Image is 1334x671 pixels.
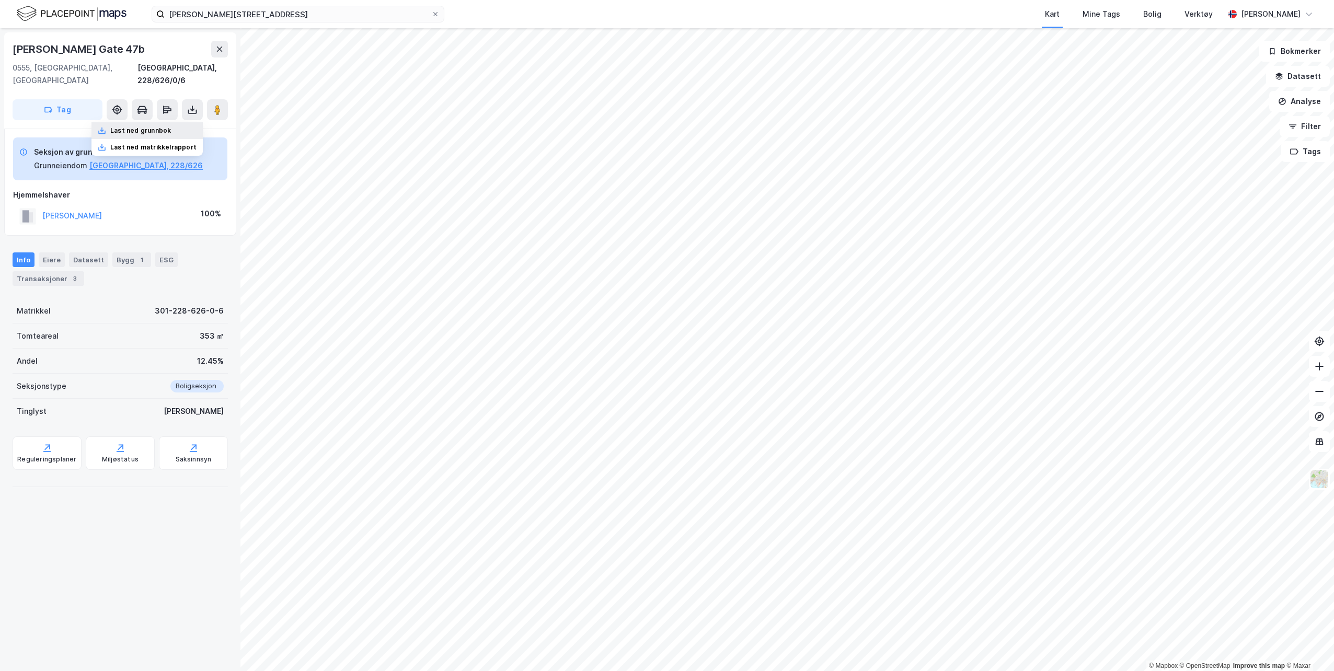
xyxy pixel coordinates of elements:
[70,273,80,284] div: 3
[110,126,171,135] div: Last ned grunnbok
[17,305,51,317] div: Matrikkel
[155,252,178,267] div: ESG
[1309,469,1329,489] img: Z
[201,207,221,220] div: 100%
[13,271,84,286] div: Transaksjoner
[17,380,66,392] div: Seksjonstype
[110,143,197,152] div: Last ned matrikkelrapport
[69,252,108,267] div: Datasett
[197,355,224,367] div: 12.45%
[164,405,224,418] div: [PERSON_NAME]
[1149,662,1178,669] a: Mapbox
[13,41,147,57] div: [PERSON_NAME] Gate 47b
[137,62,228,87] div: [GEOGRAPHIC_DATA], 228/626/0/6
[13,252,34,267] div: Info
[34,146,203,158] div: Seksjon av grunneiendom
[1281,141,1330,162] button: Tags
[13,62,137,87] div: 0555, [GEOGRAPHIC_DATA], [GEOGRAPHIC_DATA]
[89,159,203,172] button: [GEOGRAPHIC_DATA], 228/626
[136,254,147,265] div: 1
[17,330,59,342] div: Tomteareal
[17,355,38,367] div: Andel
[1143,8,1161,20] div: Bolig
[1184,8,1213,20] div: Verktøy
[1269,91,1330,112] button: Analyse
[1233,662,1285,669] a: Improve this map
[112,252,151,267] div: Bygg
[17,5,126,23] img: logo.f888ab2527a4732fd821a326f86c7f29.svg
[1083,8,1120,20] div: Mine Tags
[13,99,102,120] button: Tag
[17,455,76,464] div: Reguleringsplaner
[34,159,87,172] div: Grunneiendom
[39,252,65,267] div: Eiere
[1282,621,1334,671] iframe: Chat Widget
[155,305,224,317] div: 301-228-626-0-6
[165,6,431,22] input: Søk på adresse, matrikkel, gårdeiere, leietakere eller personer
[102,455,139,464] div: Miljøstatus
[1266,66,1330,87] button: Datasett
[176,455,212,464] div: Saksinnsyn
[1280,116,1330,137] button: Filter
[1045,8,1060,20] div: Kart
[200,330,224,342] div: 353 ㎡
[17,405,47,418] div: Tinglyst
[13,189,227,201] div: Hjemmelshaver
[1259,41,1330,62] button: Bokmerker
[1241,8,1301,20] div: [PERSON_NAME]
[1180,662,1230,669] a: OpenStreetMap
